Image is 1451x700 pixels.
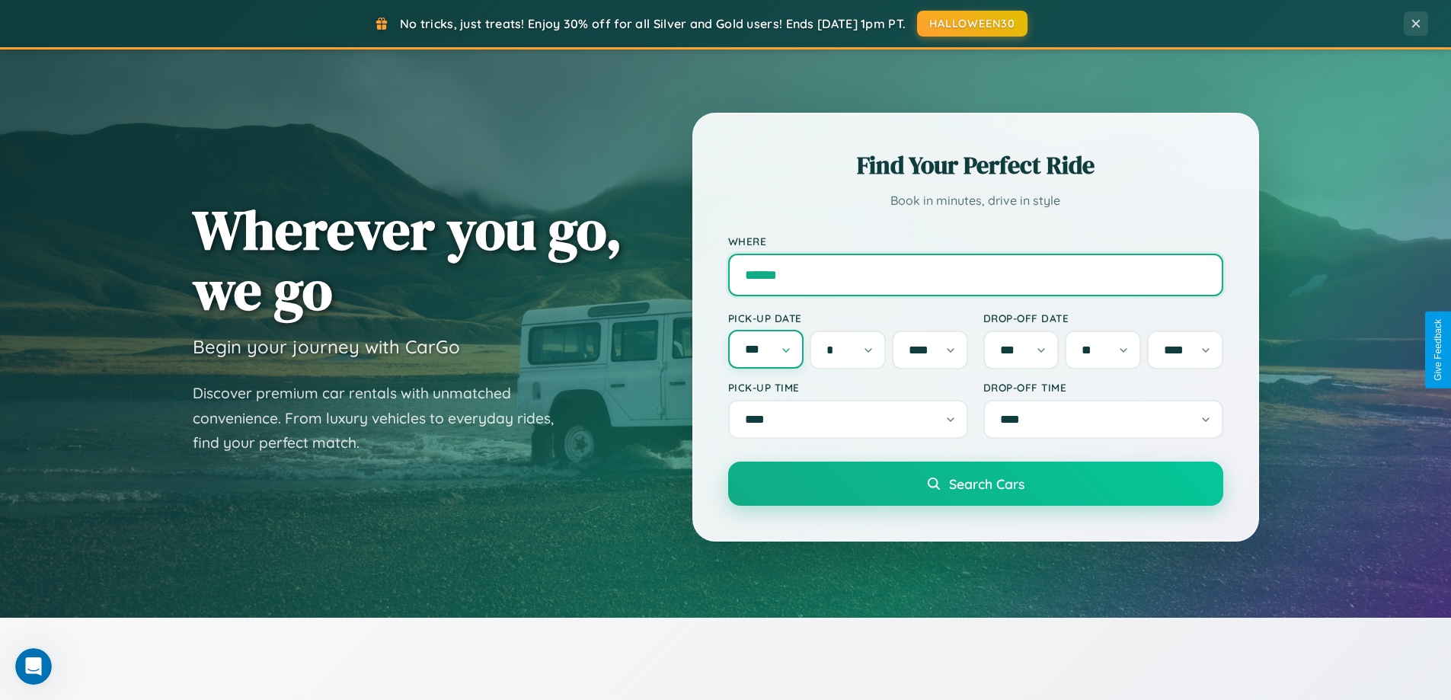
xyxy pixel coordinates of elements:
[193,335,460,358] h3: Begin your journey with CarGo
[983,312,1223,324] label: Drop-off Date
[728,312,968,324] label: Pick-up Date
[193,381,574,455] p: Discover premium car rentals with unmatched convenience. From luxury vehicles to everyday rides, ...
[728,462,1223,506] button: Search Cars
[728,381,968,394] label: Pick-up Time
[728,190,1223,212] p: Book in minutes, drive in style
[983,381,1223,394] label: Drop-off Time
[949,475,1024,492] span: Search Cars
[193,200,622,320] h1: Wherever you go, we go
[400,16,906,31] span: No tricks, just treats! Enjoy 30% off for all Silver and Gold users! Ends [DATE] 1pm PT.
[728,235,1223,248] label: Where
[728,149,1223,182] h2: Find Your Perfect Ride
[917,11,1028,37] button: HALLOWEEN30
[15,648,52,685] iframe: Intercom live chat
[1433,319,1443,381] div: Give Feedback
